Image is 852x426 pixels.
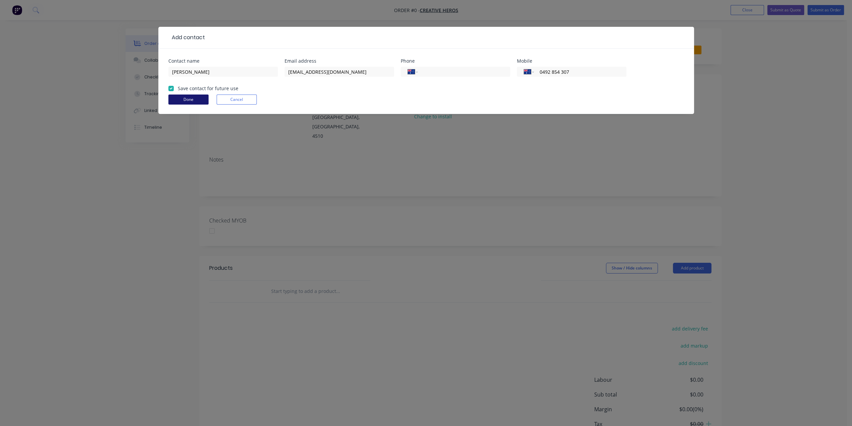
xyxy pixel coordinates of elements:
button: Cancel [217,95,257,105]
div: Phone [401,59,510,63]
div: Add contact [168,34,205,42]
div: Contact name [168,59,278,63]
button: Done [168,95,209,105]
label: Save contact for future use [178,85,238,92]
div: Email address [285,59,394,63]
div: Mobile [517,59,626,63]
